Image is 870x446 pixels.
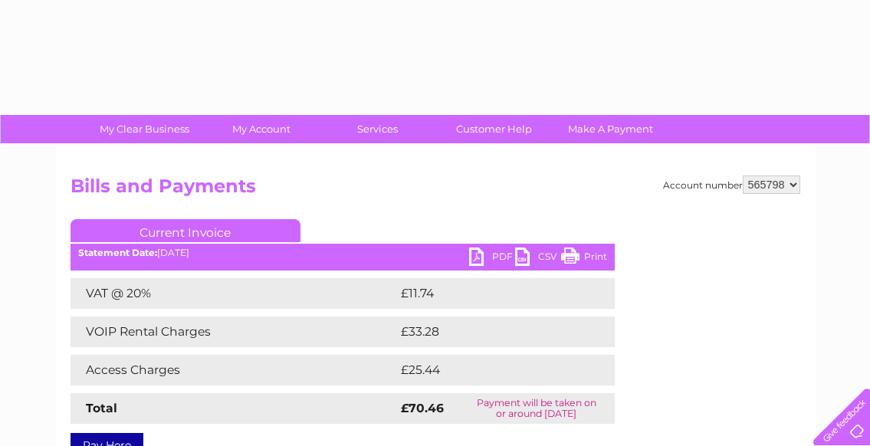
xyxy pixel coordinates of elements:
a: Print [561,248,607,270]
a: Services [314,115,441,143]
a: My Clear Business [81,115,208,143]
h2: Bills and Payments [71,175,800,205]
div: [DATE] [71,248,615,258]
a: Make A Payment [547,115,674,143]
a: Customer Help [431,115,557,143]
td: VOIP Rental Charges [71,316,397,347]
td: Payment will be taken on or around [DATE] [458,393,614,424]
td: £11.74 [397,278,580,309]
a: My Account [198,115,324,143]
div: Account number [663,175,800,194]
a: Current Invoice [71,219,300,242]
td: VAT @ 20% [71,278,397,309]
a: CSV [515,248,561,270]
strong: Total [86,401,117,415]
strong: £70.46 [401,401,444,415]
b: Statement Date: [78,247,157,258]
td: Access Charges [71,355,397,385]
a: PDF [469,248,515,270]
td: £25.44 [397,355,584,385]
td: £33.28 [397,316,583,347]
